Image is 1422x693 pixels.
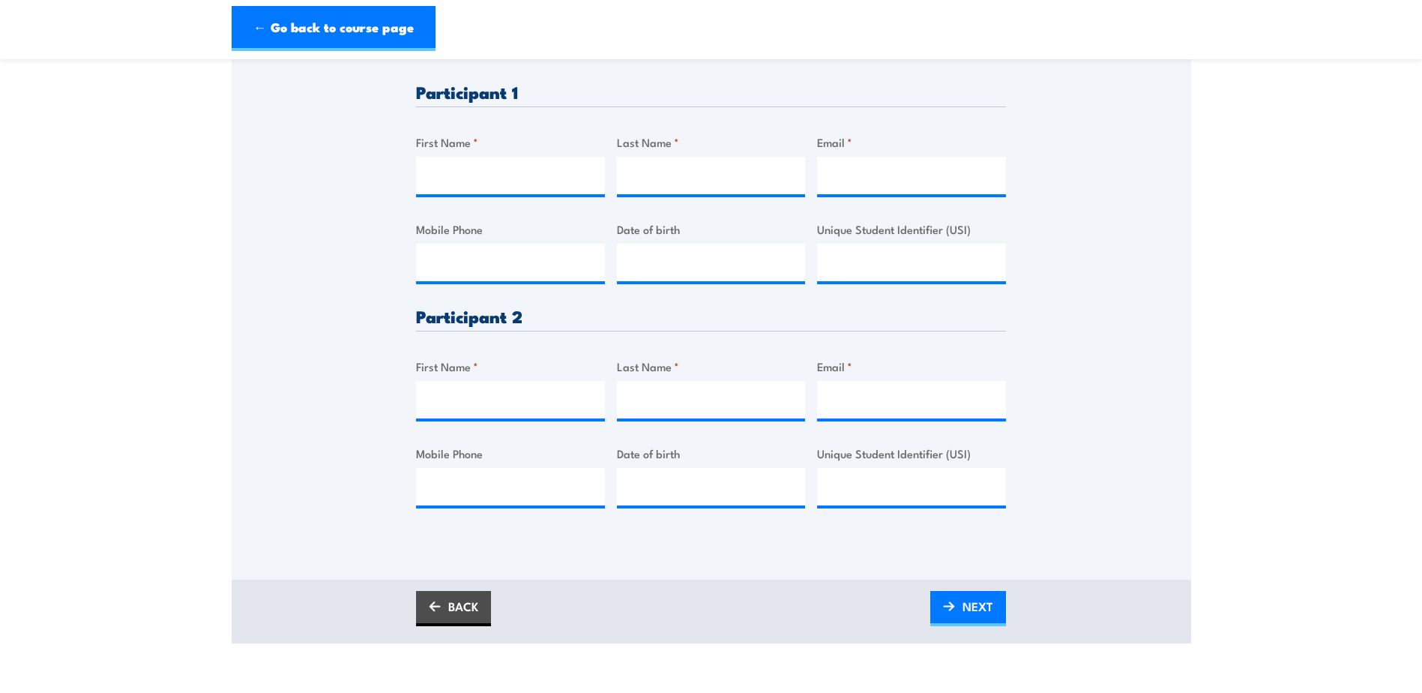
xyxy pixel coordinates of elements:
h3: Participant 2 [416,307,1006,325]
label: Email [817,133,1006,151]
label: Mobile Phone [416,445,605,462]
label: Unique Student Identifier (USI) [817,445,1006,462]
label: Date of birth [617,445,806,462]
a: BACK [416,591,491,626]
span: NEXT [962,586,993,626]
label: Date of birth [617,220,806,238]
a: NEXT [930,591,1006,626]
h3: Participant 1 [416,83,1006,100]
label: Last Name [617,358,806,375]
label: First Name [416,358,605,375]
label: Email [817,358,1006,375]
label: Mobile Phone [416,220,605,238]
label: First Name [416,133,605,151]
label: Last Name [617,133,806,151]
a: ← Go back to course page [232,6,436,51]
label: Unique Student Identifier (USI) [817,220,1006,238]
